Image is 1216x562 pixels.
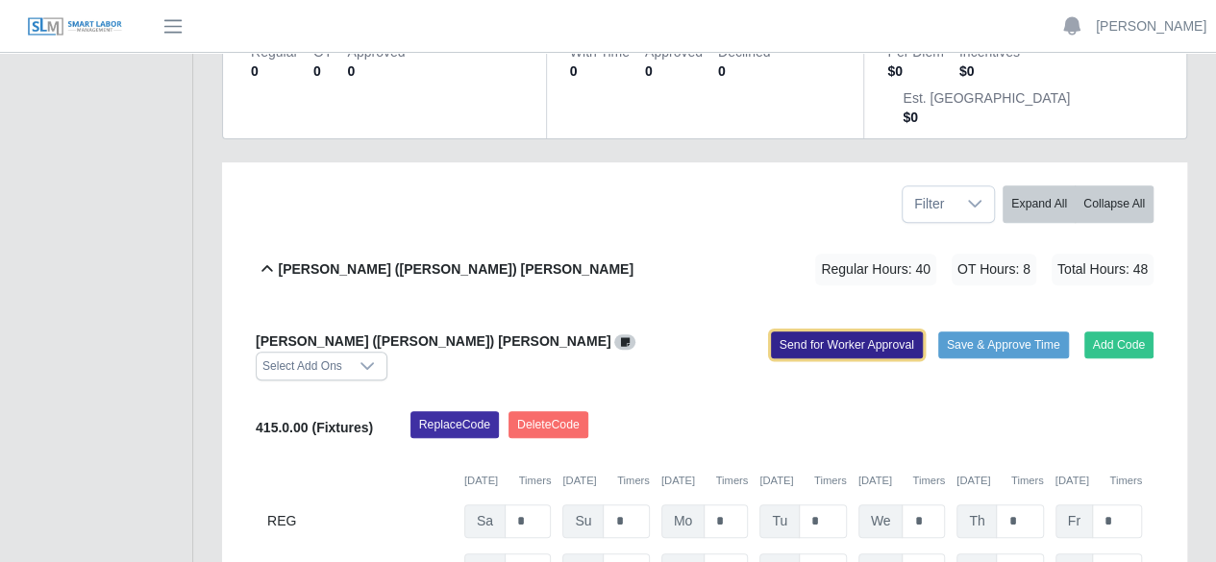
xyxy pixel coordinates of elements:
[952,254,1036,285] span: OT Hours: 8
[661,504,705,538] span: Mo
[251,61,298,81] dd: 0
[256,231,1154,308] button: [PERSON_NAME] ([PERSON_NAME]) [PERSON_NAME] Regular Hours: 40 OT Hours: 8 Total Hours: 48
[903,108,1070,127] dd: $0
[562,504,604,538] span: Su
[645,61,703,81] dd: 0
[570,61,630,81] dd: 0
[903,186,955,222] span: Filter
[464,473,551,489] div: [DATE]
[858,473,945,489] div: [DATE]
[1075,185,1154,223] button: Collapse All
[903,88,1070,108] dt: Est. [GEOGRAPHIC_DATA]
[815,254,936,285] span: Regular Hours: 40
[464,504,506,538] span: Sa
[771,331,923,358] button: Send for Worker Approval
[759,504,800,538] span: Tu
[1084,331,1154,358] button: Add Code
[715,473,748,489] button: Timers
[759,473,846,489] div: [DATE]
[410,411,499,438] button: ReplaceCode
[1096,16,1206,37] a: [PERSON_NAME]
[614,333,635,349] a: View/Edit Notes
[956,473,1043,489] div: [DATE]
[617,473,650,489] button: Timers
[27,16,123,37] img: SLM Logo
[256,333,610,349] b: [PERSON_NAME] ([PERSON_NAME]) [PERSON_NAME]
[267,504,453,538] div: REG
[562,473,649,489] div: [DATE]
[938,331,1069,358] button: Save & Approve Time
[347,61,405,81] dd: 0
[912,473,945,489] button: Timers
[278,259,633,280] b: [PERSON_NAME] ([PERSON_NAME]) [PERSON_NAME]
[1052,254,1154,285] span: Total Hours: 48
[509,411,588,438] button: DeleteCode
[1003,185,1154,223] div: bulk actions
[956,504,997,538] span: Th
[1109,473,1142,489] button: Timers
[1011,473,1044,489] button: Timers
[519,473,552,489] button: Timers
[1003,185,1076,223] button: Expand All
[313,61,332,81] dd: 0
[256,420,373,435] b: 415.0.00 (Fixtures)
[858,504,904,538] span: We
[257,353,348,379] div: Select Add Ons
[1055,473,1142,489] div: [DATE]
[661,473,748,489] div: [DATE]
[814,473,847,489] button: Timers
[959,61,1020,81] dd: $0
[1055,504,1093,538] span: Fr
[887,61,943,81] dd: $0
[718,61,770,81] dd: 0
